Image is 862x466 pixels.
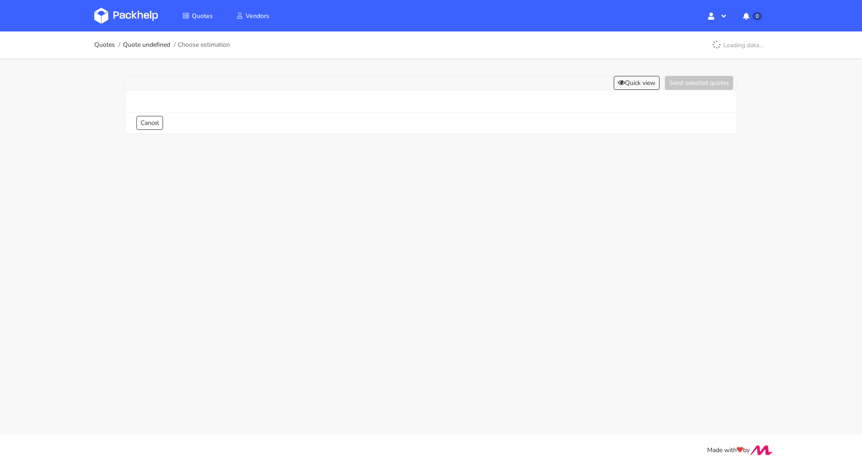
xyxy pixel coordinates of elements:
[94,8,158,24] img: Dashboard
[123,41,170,49] a: Quote undefined
[665,76,733,90] button: Send selected quotes
[736,8,768,24] button: 0
[94,41,115,49] a: Quotes
[83,445,779,456] div: Made with by
[750,445,773,455] img: Move Closer
[192,12,213,20] span: Quotes
[136,116,163,130] a: Cancel
[707,37,768,53] p: Loading data...
[614,76,660,90] button: Quick view
[172,8,224,24] a: Quotes
[178,41,230,49] span: Choose estimation
[752,12,762,20] span: 0
[94,36,230,54] nav: breadcrumb
[246,12,269,20] span: Vendors
[225,8,280,24] a: Vendors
